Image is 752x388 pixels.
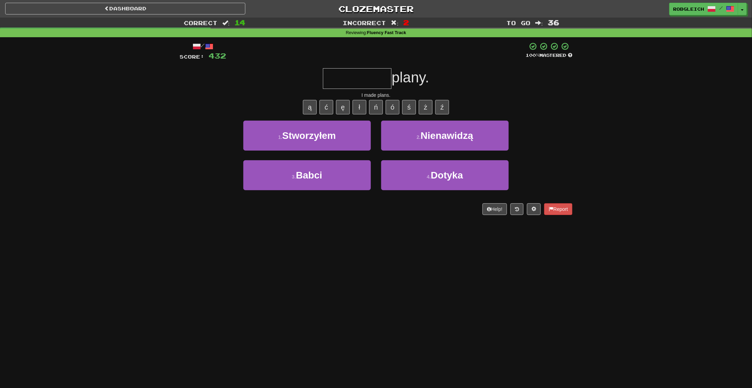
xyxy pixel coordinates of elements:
span: / [719,6,723,10]
button: ó [386,100,399,114]
button: ś [402,100,416,114]
span: 36 [548,18,559,27]
strong: Fluency Fast Track [367,30,406,35]
span: Stworzyłem [282,130,336,141]
a: RobGleich / [669,3,738,15]
span: Correct [184,19,217,26]
a: Clozemaster [256,3,496,15]
div: / [180,42,226,51]
span: To go [507,19,531,26]
span: 100 % [526,52,539,58]
span: Score: [180,54,204,60]
button: Report [544,203,572,215]
button: 4.Dotyka [381,160,509,190]
div: Mastered [526,52,572,59]
span: : [222,20,230,26]
span: Babci [296,170,322,181]
button: Help! [482,203,507,215]
button: Round history (alt+y) [510,203,524,215]
span: 2 [403,18,409,27]
span: Incorrect [343,19,386,26]
span: : [391,20,399,26]
span: RobGleich [673,6,704,12]
small: 4 . [427,174,431,180]
button: 1.Stworzyłem [243,121,371,151]
small: 1 . [278,134,282,140]
button: ń [369,100,383,114]
small: 2 . [417,134,421,140]
div: I made plans. [180,92,572,99]
small: 3 . [292,174,296,180]
a: Dashboard [5,3,245,14]
button: ł [353,100,366,114]
span: plany. [392,69,429,85]
span: Dotyka [431,170,463,181]
button: ą [303,100,317,114]
button: 2.Nienawidzą [381,121,509,151]
button: ż [419,100,433,114]
span: : [536,20,543,26]
button: ć [319,100,333,114]
button: 3.Babci [243,160,371,190]
span: 14 [234,18,245,27]
button: ę [336,100,350,114]
span: Nienawidzą [421,130,473,141]
button: ź [435,100,449,114]
span: 432 [209,51,226,60]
